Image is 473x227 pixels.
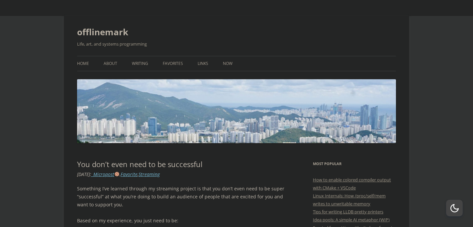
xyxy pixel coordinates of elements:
time: [DATE] [77,171,90,177]
h3: Most Popular [313,160,396,168]
a: Home [77,56,89,71]
a: Favorites [163,56,183,71]
a: Writing [132,56,148,71]
a: _Micropost [91,171,120,177]
p: Something I’ve learned through my streaming project is that you don’t even need to be super “succ... [77,185,285,209]
p: Based on my experience, you just need to be: [77,217,285,225]
a: How to enable colored compiler output with CMake + VSCode [313,177,391,191]
a: Favorite [121,171,138,177]
i: : , , [77,171,160,177]
h2: Life, art, and systems programming [77,40,396,48]
img: 🍪 [115,172,119,176]
a: About [104,56,117,71]
img: offlinemark [77,79,396,143]
a: Idea pools: A simple AI metaphor (WIP) [313,217,390,223]
h1: You don’t even need to be successful [77,160,285,168]
a: Tips for writing LLDB pretty printers [313,209,383,215]
a: Links [198,56,208,71]
a: offlinemark [77,24,128,40]
a: Linux Internals: How /proc/self/mem writes to unwritable memory [313,193,386,207]
a: Streaming [139,171,160,177]
a: Now [223,56,233,71]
